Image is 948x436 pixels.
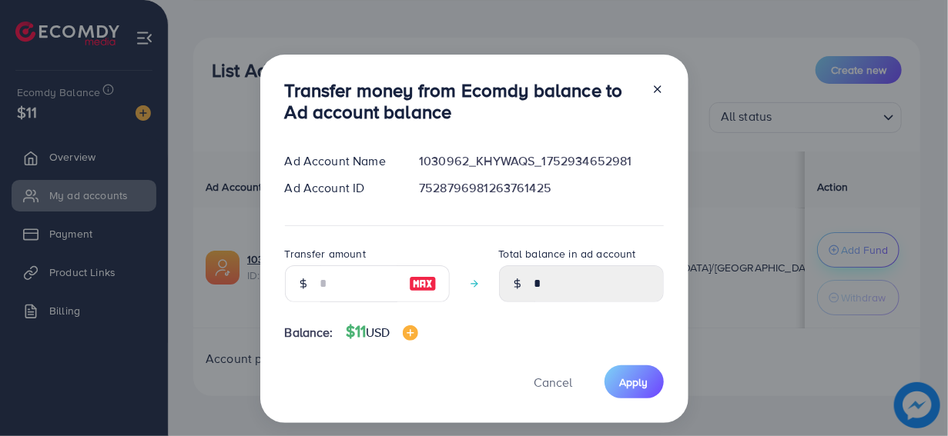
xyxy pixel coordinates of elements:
button: Cancel [515,365,592,398]
img: image [403,325,418,341]
h4: $11 [346,322,418,341]
h3: Transfer money from Ecomdy balance to Ad account balance [285,79,639,124]
img: image [409,275,437,293]
span: USD [366,324,390,341]
span: Apply [620,374,648,390]
div: 7528796981263761425 [407,179,675,197]
span: Balance: [285,324,333,341]
label: Total balance in ad account [499,246,636,261]
label: Transfer amount [285,246,366,261]
div: Ad Account Name [273,152,407,170]
button: Apply [605,365,664,398]
span: Cancel [534,374,573,391]
div: 1030962_KHYWAQS_1752934652981 [407,152,675,170]
div: Ad Account ID [273,179,407,197]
